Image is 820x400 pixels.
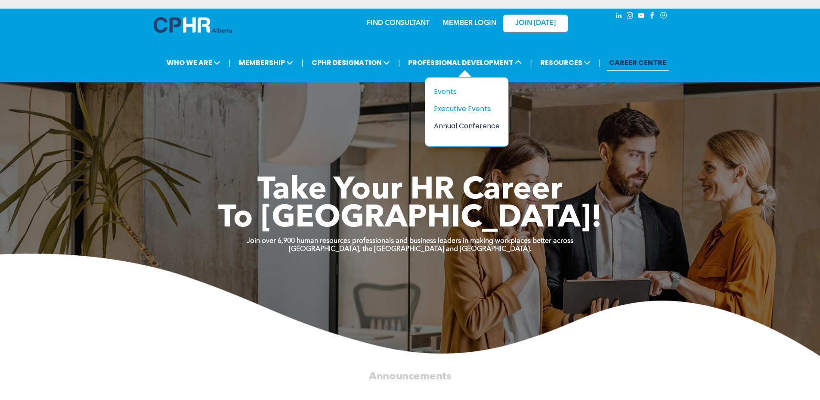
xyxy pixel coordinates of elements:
a: linkedin [614,11,624,22]
span: Announcements [369,371,451,381]
strong: Join over 6,900 human resources professionals and business leaders in making workplaces better ac... [247,238,573,245]
span: PROFESSIONAL DEVELOPMENT [405,55,524,71]
a: FIND CONSULTANT [367,20,430,27]
span: CPHR DESIGNATION [309,55,393,71]
li: | [599,54,601,71]
div: Events [434,86,493,97]
a: Social network [659,11,668,22]
li: | [530,54,532,71]
li: | [301,54,303,71]
a: MEMBER LOGIN [442,20,496,27]
a: facebook [648,11,657,22]
li: | [398,54,400,71]
span: RESOURCES [538,55,593,71]
strong: [GEOGRAPHIC_DATA], the [GEOGRAPHIC_DATA] and [GEOGRAPHIC_DATA]. [289,246,532,253]
span: MEMBERSHIP [236,55,296,71]
a: Events [434,86,500,97]
a: CAREER CENTRE [606,55,669,71]
a: instagram [625,11,635,22]
a: JOIN [DATE] [503,15,568,32]
a: youtube [637,11,646,22]
span: JOIN [DATE] [515,19,556,28]
div: Executive Events [434,103,493,114]
span: WHO WE ARE [164,55,223,71]
div: Annual Conference [434,121,493,131]
a: Annual Conference [434,121,500,131]
span: Take Your HR Career [257,175,563,206]
img: A blue and white logo for cp alberta [154,17,232,33]
span: To [GEOGRAPHIC_DATA]! [218,203,602,234]
a: Executive Events [434,103,500,114]
li: | [229,54,231,71]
